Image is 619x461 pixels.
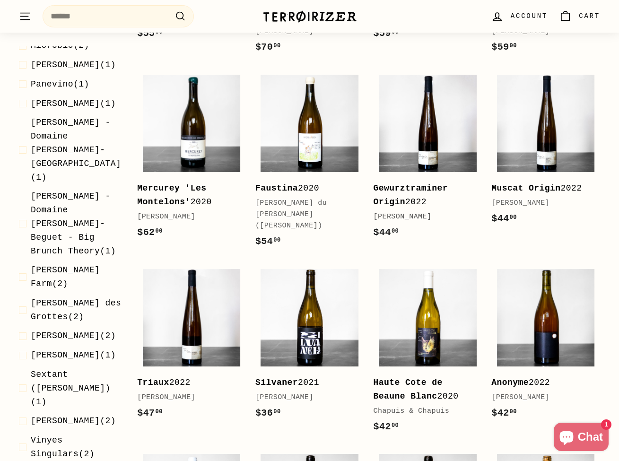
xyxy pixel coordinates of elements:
sup: 00 [156,409,163,415]
span: $70 [255,42,281,52]
a: Silvaner2021[PERSON_NAME] [255,263,364,430]
sup: 00 [510,409,517,415]
span: Sextant ([PERSON_NAME]) [31,370,111,393]
div: [PERSON_NAME] du [PERSON_NAME] ([PERSON_NAME]) [255,198,355,232]
span: $55 [137,28,163,39]
span: [PERSON_NAME] [31,60,100,70]
span: (1) [31,58,116,72]
div: 2022 [491,182,591,195]
div: [PERSON_NAME] [137,211,236,223]
span: $59 [491,42,517,52]
span: $42 [491,408,517,418]
b: Triaux [137,378,169,387]
b: Faustina [255,183,298,193]
span: $62 [137,227,163,238]
span: (2) [31,296,122,324]
span: (1) [31,78,89,91]
span: Panevino [31,79,73,89]
sup: 00 [510,43,517,49]
b: Anonyme [491,378,529,387]
inbox-online-store-chat: Shopify online store chat [551,423,611,453]
sup: 00 [273,237,280,244]
span: [PERSON_NAME] - Domaine [PERSON_NAME]-[GEOGRAPHIC_DATA] [31,118,121,168]
span: $59 [374,28,399,39]
span: Vinyes Singulars [31,436,78,459]
span: (2) [31,330,116,343]
span: (1) [31,368,122,409]
span: Microbio [31,41,73,51]
div: 2020 [255,182,355,195]
span: Account [511,11,548,21]
span: [PERSON_NAME] [31,417,100,426]
div: [PERSON_NAME] [491,392,591,403]
b: Mercurey 'Les Montelons' [137,183,206,207]
span: (1) [31,116,122,184]
div: [PERSON_NAME] [491,198,591,209]
sup: 00 [156,228,163,235]
span: [PERSON_NAME] Farm [31,266,100,289]
span: $36 [255,408,281,418]
a: Account [485,2,553,30]
div: 2020 [137,182,236,209]
span: Cart [579,11,600,21]
a: Cart [553,2,606,30]
a: Muscat Origin2022[PERSON_NAME] [491,69,600,236]
span: $44 [491,213,517,224]
div: 2021 [255,376,355,390]
div: [PERSON_NAME] [374,211,473,223]
span: [PERSON_NAME] - Domaine [PERSON_NAME]-Beguet - Big Brunch Theory [31,192,111,256]
a: Haute Cote de Beaune Blanc2020Chapuis & Chapuis [374,263,482,444]
b: Muscat Origin [491,183,560,193]
span: $42 [374,421,399,432]
a: Gewurztraminer Origin2022[PERSON_NAME] [374,69,482,250]
sup: 00 [273,43,280,49]
div: [PERSON_NAME] [137,392,236,403]
span: (2) [31,415,116,428]
span: $47 [137,408,163,418]
div: 2022 [374,182,473,209]
a: Anonyme2022[PERSON_NAME] [491,263,600,430]
a: Mercurey 'Les Montelons'2020[PERSON_NAME] [137,69,246,250]
div: [PERSON_NAME] [255,392,355,403]
a: Faustina2020[PERSON_NAME] du [PERSON_NAME] ([PERSON_NAME]) [255,69,364,259]
span: $54 [255,236,281,247]
sup: 00 [510,214,517,221]
span: (2) [31,264,122,291]
span: $44 [374,227,399,238]
div: 2022 [491,376,591,390]
sup: 00 [392,422,399,429]
b: Gewurztraminer Origin [374,183,448,207]
span: [PERSON_NAME] [31,99,100,108]
div: 2022 [137,376,236,390]
sup: 00 [392,228,399,235]
sup: 00 [273,409,280,415]
span: (1) [31,190,122,258]
span: [PERSON_NAME] [31,331,100,341]
div: Chapuis & Chapuis [374,406,473,417]
b: Haute Cote de Beaune Blanc [374,378,443,401]
span: (1) [31,349,116,363]
span: [PERSON_NAME] [31,351,100,360]
a: Triaux2022[PERSON_NAME] [137,263,246,430]
span: (1) [31,97,116,111]
div: 2020 [374,376,473,403]
span: [PERSON_NAME] des Grottes [31,298,121,322]
b: Silvaner [255,378,298,387]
